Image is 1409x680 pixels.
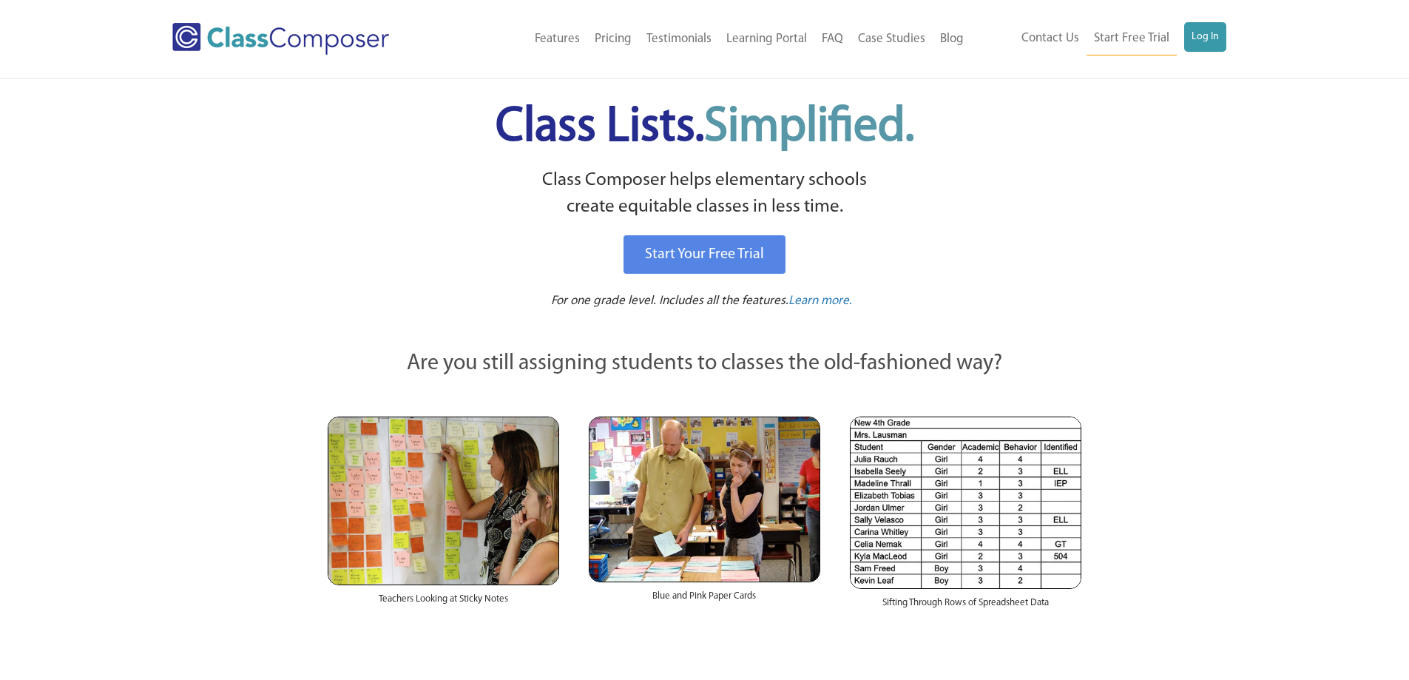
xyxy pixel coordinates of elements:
a: Pricing [587,23,639,55]
a: Testimonials [639,23,719,55]
span: Learn more. [788,294,852,307]
a: FAQ [814,23,851,55]
img: Blue and Pink Paper Cards [589,417,820,582]
a: Learn more. [788,292,852,311]
p: Class Composer helps elementary schools create equitable classes in less time. [325,167,1084,221]
a: Learning Portal [719,23,814,55]
span: Simplified. [704,104,914,152]
nav: Header Menu [450,23,971,55]
a: Start Your Free Trial [624,235,785,274]
a: Log In [1184,22,1226,52]
div: Blue and Pink Paper Cards [589,582,820,618]
img: Spreadsheets [850,417,1081,589]
img: Teachers Looking at Sticky Notes [328,417,559,585]
nav: Header Menu [971,22,1226,55]
a: Blog [933,23,971,55]
span: Start Your Free Trial [645,247,764,262]
div: Sifting Through Rows of Spreadsheet Data [850,589,1081,625]
a: Contact Us [1014,22,1087,55]
p: Are you still assigning students to classes the old-fashioned way? [328,348,1082,380]
img: Class Composer [172,23,389,55]
div: Teachers Looking at Sticky Notes [328,585,559,621]
a: Features [527,23,587,55]
a: Start Free Trial [1087,22,1177,55]
a: Case Studies [851,23,933,55]
span: Class Lists. [496,104,914,152]
span: For one grade level. Includes all the features. [551,294,788,307]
